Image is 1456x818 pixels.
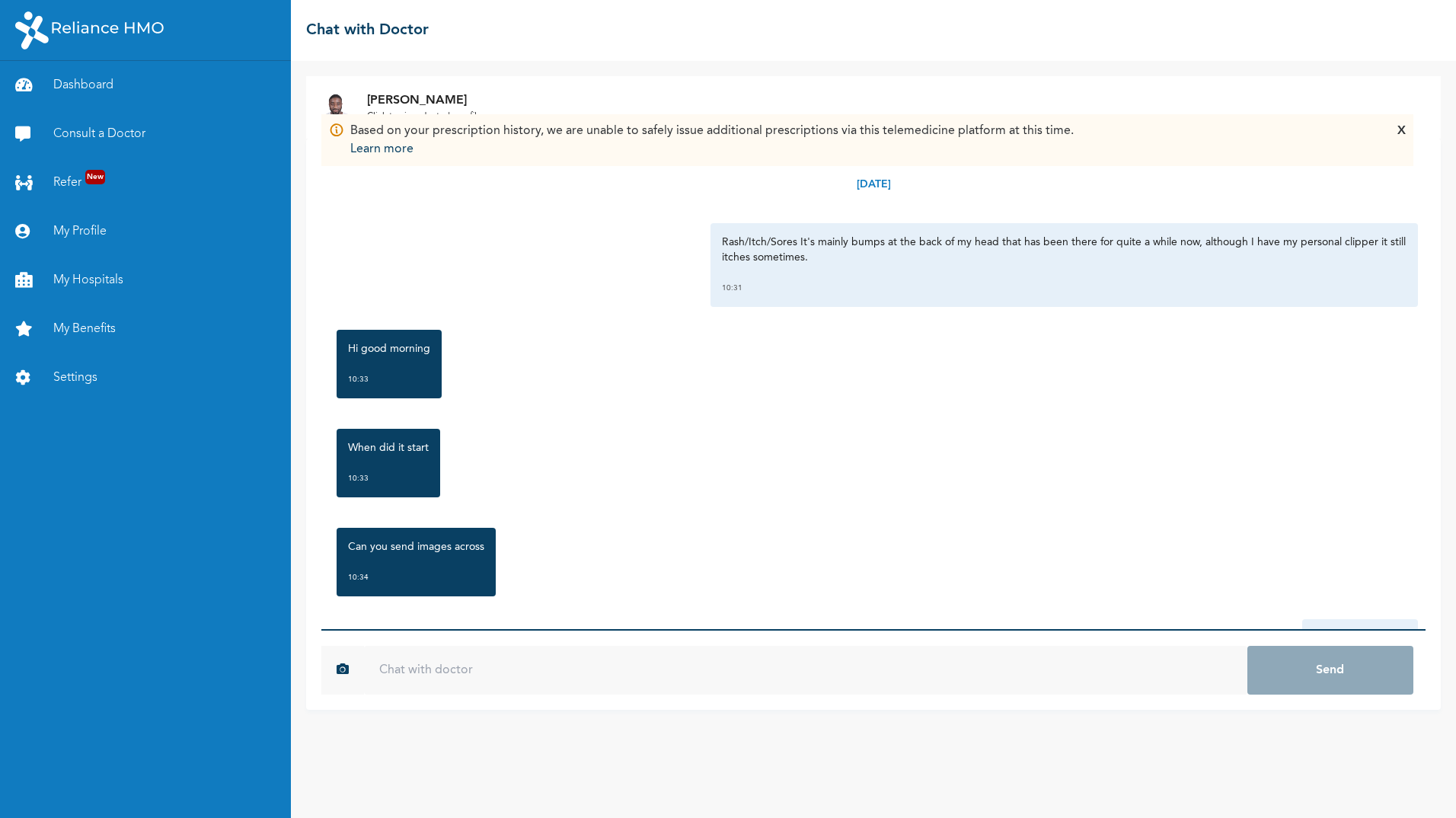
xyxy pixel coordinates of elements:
[722,235,1407,265] p: Rash/Itch/Sores It's mainly bumps at the back of my head that has been there for quite a while no...
[367,91,482,110] p: [PERSON_NAME]
[85,170,105,184] span: New
[15,11,164,50] img: RelianceHMO's Logo
[348,372,430,387] div: 10:33
[857,177,891,193] p: [DATE]
[367,112,482,121] u: Click to view doctor's profile
[350,140,1074,158] p: Learn more
[348,570,484,585] div: 10:34
[348,471,429,486] div: 10:33
[348,440,429,455] p: When did it start
[329,122,344,138] img: Info
[364,646,1247,695] input: Chat with doctor
[1247,646,1413,695] button: Send
[1397,122,1406,158] div: X
[306,19,429,42] h2: Chat with Doctor
[348,539,484,554] p: Can you send images across
[350,122,1074,158] div: Based on your prescription history, we are unable to safely issue additional prescriptions via th...
[321,92,352,123] img: Dr. undefined`
[348,341,430,356] p: Hi good morning
[722,280,1407,296] div: 10:31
